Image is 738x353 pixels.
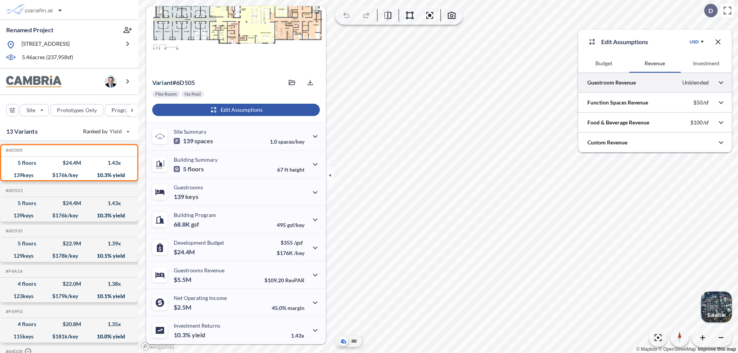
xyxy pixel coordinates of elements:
span: spaces [194,137,213,145]
button: Prototypes Only [50,104,103,116]
p: Prototypes Only [57,106,97,114]
p: $109.20 [264,277,304,283]
p: 5 [174,165,204,173]
button: Ranked by Yield [77,125,135,138]
h5: Click to copy the code [4,147,23,153]
span: keys [185,193,198,201]
p: Investment Returns [174,322,220,329]
img: BrandImage [6,76,61,88]
a: OpenStreetMap [658,346,696,352]
p: $355 [277,239,304,246]
p: D [708,7,713,14]
p: Food & Beverage Revenue [587,119,649,126]
span: /key [294,250,304,256]
h5: Click to copy the code [4,309,23,314]
a: Mapbox homepage [141,342,175,351]
button: Site Plan [349,336,359,346]
span: Yield [110,128,122,135]
button: Site [20,104,49,116]
img: Switcher Image [701,292,732,322]
p: Site [27,106,35,114]
p: $176K [277,250,304,256]
button: Edit Assumptions [152,104,320,116]
p: Function Spaces Revenue [587,99,648,106]
button: Investment [681,54,732,73]
span: Variant [152,79,173,86]
span: RevPAR [285,277,304,283]
p: 45.0% [272,305,304,311]
p: Renamed Project [6,26,53,34]
span: gsf/key [287,222,304,228]
p: 1.43x [291,332,304,339]
button: Switcher ImageSatellite [701,292,732,322]
span: /gsf [294,239,303,246]
button: Budget [578,54,629,73]
p: 68.8K [174,220,199,228]
p: Development Budget [174,239,224,246]
p: 1.0 [270,138,304,145]
button: Revenue [629,54,680,73]
span: height [289,166,304,173]
p: 13 Variants [6,127,38,136]
h5: Click to copy the code [4,268,23,274]
p: 67 [277,166,304,173]
div: USD [690,39,699,45]
p: Building Program [174,212,216,218]
p: 5.46 acres ( 237,958 sf) [22,53,73,62]
p: 10.3% [174,331,205,339]
p: $50/sf [693,99,709,106]
span: ft [284,166,288,173]
span: yield [192,331,205,339]
h5: Click to copy the code [4,228,23,234]
span: floors [188,165,204,173]
p: Site Summary [174,128,206,135]
img: user logo [105,75,117,88]
span: gsf [191,220,199,228]
p: $2.5M [174,303,193,311]
span: spaces/key [278,138,304,145]
p: Edit Assumptions [601,37,648,46]
p: $24.4M [174,248,196,256]
p: $100/sf [690,119,709,126]
p: 495 [277,222,304,228]
p: 139 [174,193,198,201]
p: # 6d505 [152,79,195,86]
p: Guestrooms Revenue [174,267,224,273]
a: Improve this map [698,346,736,352]
p: $5.5M [174,276,193,283]
p: Flex Room [155,91,177,97]
p: 139 [174,137,213,145]
h5: Click to copy the code [4,188,23,193]
p: Program [111,106,133,114]
p: Building Summary [174,156,218,163]
a: Mapbox [636,346,657,352]
p: Net Operating Income [174,295,227,301]
p: Satellite [707,312,726,318]
p: No Pool [184,91,201,97]
p: Custom Revenue [587,139,627,146]
p: [STREET_ADDRESS] [22,40,70,50]
span: margin [288,305,304,311]
p: Guestrooms [174,184,203,191]
button: Program [105,104,146,116]
button: Aerial View [339,336,348,346]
